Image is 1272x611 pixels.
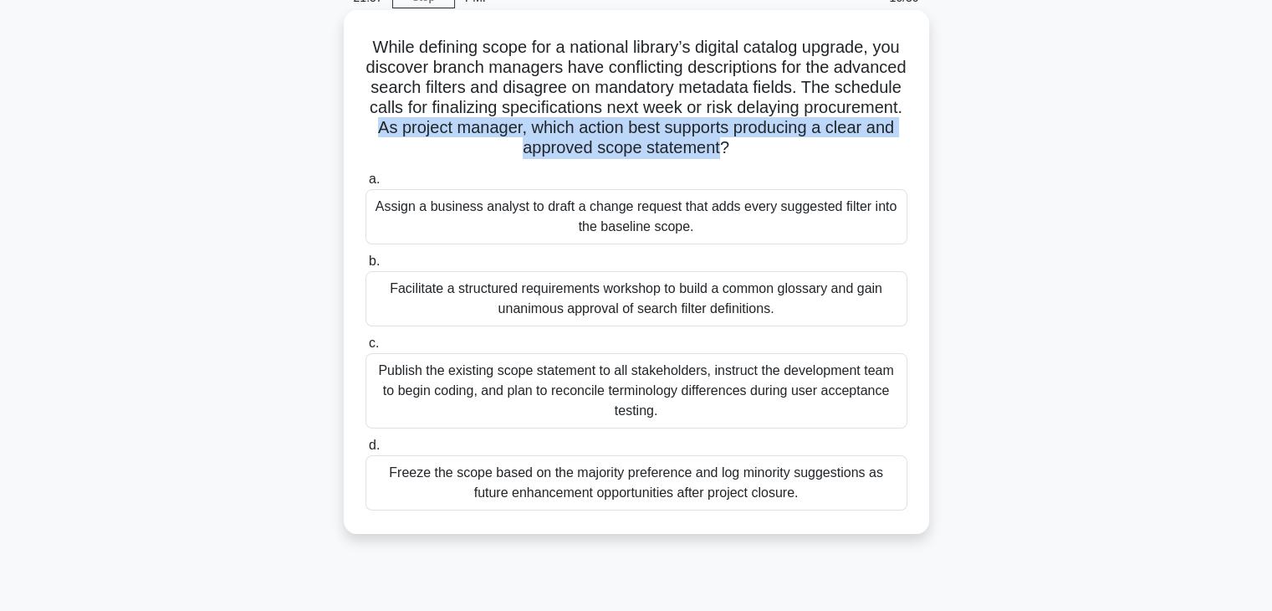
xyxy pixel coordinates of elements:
[365,455,907,511] div: Freeze the scope based on the majority preference and log minority suggestions as future enhancem...
[365,189,907,244] div: Assign a business analyst to draft a change request that adds every suggested filter into the bas...
[364,37,909,159] h5: While defining scope for a national library’s digital catalog upgrade, you discover branch manage...
[365,353,907,429] div: Publish the existing scope statement to all stakeholders, instruct the development team to begin ...
[369,336,379,350] span: c.
[369,172,380,186] span: a.
[369,438,380,452] span: d.
[369,254,380,268] span: b.
[365,271,907,326] div: Facilitate a structured requirements workshop to build a common glossary and gain unanimous appro...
